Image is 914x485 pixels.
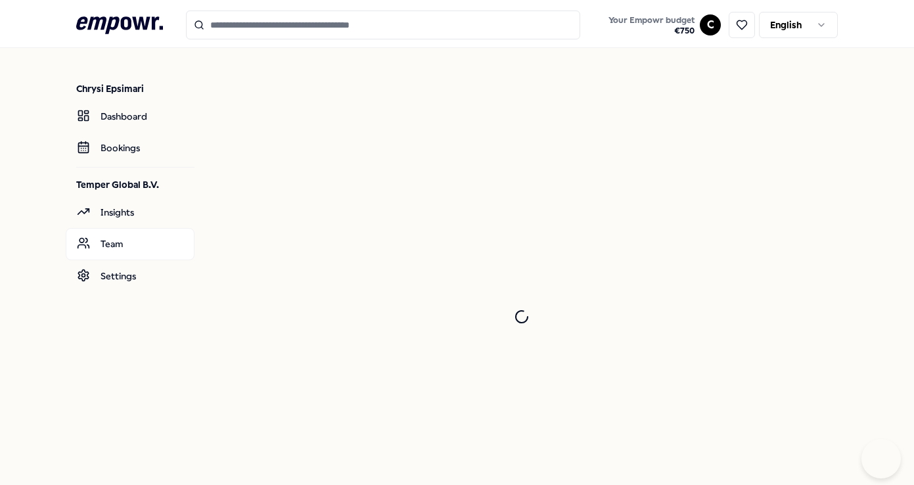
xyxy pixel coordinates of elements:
[861,439,901,478] iframe: Help Scout Beacon - Open
[66,196,194,228] a: Insights
[76,178,194,191] p: Temper Global B.V.
[700,14,721,35] button: C
[186,11,580,39] input: Search for products, categories or subcategories
[608,26,695,36] span: € 750
[603,11,700,39] a: Your Empowr budget€750
[66,228,194,260] a: Team
[66,260,194,292] a: Settings
[66,132,194,164] a: Bookings
[608,15,695,26] span: Your Empowr budget
[606,12,697,39] button: Your Empowr budget€750
[66,101,194,132] a: Dashboard
[76,82,194,95] p: Chrysi Epsimari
